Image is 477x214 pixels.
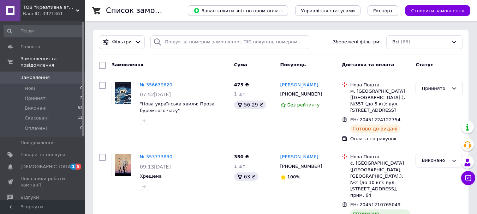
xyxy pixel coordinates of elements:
[368,5,399,16] button: Експорт
[25,115,49,121] span: Скасовані
[76,164,81,170] span: 5
[150,35,309,49] input: Пошук за номером замовлення, ПІБ покупця, номером телефону, Email, номером накладної
[392,39,399,45] span: Всі
[350,124,400,133] div: Готово до видачі
[78,105,83,111] span: 52
[350,202,400,207] span: ЕН: 20451210765049
[80,125,83,132] span: 0
[140,82,172,87] a: № 356639620
[112,82,134,104] a: Фото товару
[350,154,410,160] div: Нова Пошта
[25,95,47,102] span: Прийняті
[140,92,171,97] span: 07:52[DATE]
[188,5,288,16] button: Завантажити звіт по пром-оплаті
[20,152,65,158] span: Товари та послуги
[422,85,448,92] div: Прийнято
[350,160,410,198] div: с. [GEOGRAPHIC_DATA] ([GEOGRAPHIC_DATA], [GEOGRAPHIC_DATA].), №2 (до 30 кг): вул. [STREET_ADDRESS...
[23,4,76,11] span: ТОВ "Креативна агенція "Артіль"
[280,82,318,88] a: [PERSON_NAME]
[461,171,475,185] button: Чат з покупцем
[342,62,394,67] span: Доставка та оплата
[20,176,65,188] span: Показники роботи компанії
[373,8,393,13] span: Експорт
[279,162,324,171] div: [PHONE_NUMBER]
[280,154,318,160] a: [PERSON_NAME]
[350,88,410,114] div: м. [GEOGRAPHIC_DATA] ([GEOGRAPHIC_DATA].), №357 (до 5 кг): вул. [STREET_ADDRESS]
[401,39,410,44] span: (66)
[20,140,55,146] span: Повідомлення
[350,82,410,88] div: Нова Пошта
[140,154,172,159] a: № 353773830
[70,164,76,170] span: 1
[333,39,381,45] span: Збережені фільтри:
[140,101,214,113] a: "Нова українська хвиля: Проза буремного часу"
[280,62,306,67] span: Покупець
[301,8,355,13] span: Управління статусами
[115,154,131,176] img: Фото товару
[4,25,83,37] input: Пошук
[20,56,85,68] span: Замовлення та повідомлення
[20,194,39,201] span: Відгуки
[115,82,131,104] img: Фото товару
[350,117,400,122] span: ЕН: 20451224122754
[23,11,85,17] div: Ваш ID: 3921361
[20,164,73,170] span: [DEMOGRAPHIC_DATA]
[25,105,47,111] span: Виконані
[279,90,324,99] div: [PHONE_NUMBER]
[416,62,433,67] span: Статус
[140,173,162,179] a: Хрещена
[350,136,410,142] div: Оплата на рахунок
[411,8,464,13] span: Створити замовлення
[234,100,266,109] div: 56.29 ₴
[398,8,470,13] a: Створити замовлення
[234,62,247,67] span: Cума
[25,125,47,132] span: Оплачені
[234,154,249,159] span: 350 ₴
[80,95,83,102] span: 2
[295,5,360,16] button: Управління статусами
[80,85,83,92] span: 0
[287,174,300,179] span: 100%
[112,39,132,45] span: Фільтри
[112,154,134,176] a: Фото товару
[20,44,40,50] span: Головна
[112,62,143,67] span: Замовлення
[20,74,50,81] span: Замовлення
[234,91,247,97] span: 1 шт.
[193,7,282,14] span: Завантажити звіт по пром-оплаті
[140,164,171,170] span: 09:13[DATE]
[422,157,448,164] div: Виконано
[405,5,470,16] button: Створити замовлення
[287,102,320,108] span: Без рейтингу
[78,115,83,121] span: 12
[234,172,258,181] div: 63 ₴
[234,82,249,87] span: 475 ₴
[106,6,178,15] h1: Список замовлень
[25,85,35,92] span: Нові
[234,164,247,169] span: 1 шт.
